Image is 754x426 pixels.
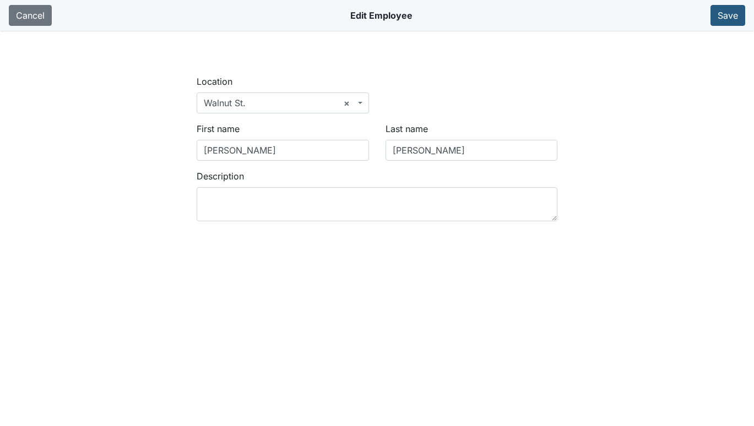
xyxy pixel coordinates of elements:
span: Remove all items [344,96,350,110]
label: First name [197,122,240,135]
div: Edit Employee [350,4,413,26]
span: Walnut St. [197,92,368,113]
span: Walnut St. [204,96,355,110]
label: Location [197,75,232,88]
a: Cancel [9,5,52,26]
label: Description [197,170,244,183]
label: Last name [386,122,428,135]
button: Save [710,5,745,26]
